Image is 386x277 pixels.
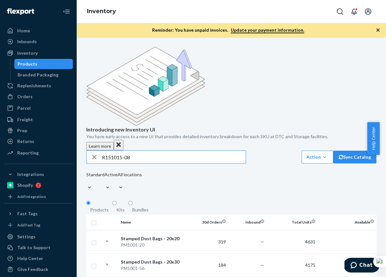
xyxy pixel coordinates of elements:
[4,242,73,253] button: Talk to Support
[4,91,73,102] a: Orders
[228,235,267,250] th: Inbound
[90,227,109,233] div: Products
[4,169,73,179] button: Integrations
[4,103,73,113] a: Parcel
[121,269,188,275] div: -
[18,72,58,78] div: Branded Packaging
[86,67,205,146] img: new-reports-banner-icon.82668bd98b6a51aee86340f2a7b77ae3.png
[86,154,376,160] p: You have early access to a new UI that provides detailed inventory breakdown for each SKU at DTC ...
[128,221,133,226] input: Bundles
[60,5,73,18] button: Close Navigation
[17,210,38,217] div: Fast Tags
[86,48,376,61] div: You have international shipping turned on but some of your products don’t have customs informatio...
[86,192,104,198] div: Standard
[4,26,73,36] a: Home
[114,160,123,171] button: Close
[112,221,117,226] input: Kits
[348,5,360,18] button: Open notifications
[344,258,380,274] iframe: Opens a widget where you can chat to one of our agents
[17,38,37,45] div: Inbounds
[17,105,31,111] div: Parcel
[17,116,33,123] div: Freight
[4,136,73,146] a: Returns
[17,28,30,34] div: Home
[4,81,73,91] a: Replenishments
[17,171,44,178] div: Integrations
[17,222,40,228] div: Add Fast Tag
[17,138,34,145] div: Returns
[4,264,73,274] button: Give Feedback
[14,59,73,69] a: Products
[17,127,27,134] div: Prep
[17,194,46,199] div: Add Integration
[4,193,73,201] a: Add Integration
[313,263,315,268] span: 4
[4,125,73,136] a: Prep
[118,192,142,198] div: All locations
[17,233,35,240] div: Settings
[302,171,333,184] button: Action
[118,235,190,250] th: Name
[86,42,144,47] span: Missing customs information
[102,171,246,184] input: Search inventory by name or sku
[17,150,39,156] div: Reporting
[190,235,228,250] th: 30d Orders
[86,162,114,171] button: Learn more
[14,70,73,80] a: Branded Packaging
[86,198,87,205] input: Standard
[267,235,318,250] th: Total Units
[104,192,118,198] div: Active
[17,244,50,251] div: Talk to Support
[4,221,73,229] a: Add Fast Tag
[231,27,304,33] a: Update your payment information.
[17,266,48,273] div: Give Feedback
[333,171,376,184] button: Sync Catalog
[17,255,43,262] div: Help Center
[334,5,346,18] button: Open Search Box
[87,8,116,15] a: Inventory
[17,83,51,89] div: Replenishments
[4,253,73,264] a: Help Center
[17,182,33,188] div: Shopify
[362,5,374,18] button: Open account menu
[306,174,328,181] div: Action
[116,227,125,233] div: Kits
[17,50,38,56] div: Inventory
[4,148,73,158] a: Reporting
[367,122,380,155] button: Help Center
[4,36,73,47] a: Inbounds
[141,269,146,274] em: 08
[318,235,382,250] th: Available
[86,61,141,67] a: Add customs information
[86,221,90,226] input: Products
[4,209,73,219] button: Fast Tags
[18,61,37,67] div: Products
[4,48,73,58] a: Inventory
[4,115,73,125] a: Freight
[82,2,121,21] ol: breadcrumbs
[121,256,188,269] div: Atashi Hand-Knotted Area Rug (Rust / 10' x 14')
[7,8,34,15] img: Flexport logo
[4,232,73,242] a: Settings
[4,180,73,190] a: Shopify
[132,227,149,233] div: Bundles
[152,27,304,33] p: Reminder: You have unpaid invoices.
[17,93,33,100] div: Orders
[86,146,376,154] p: Introducing new Inventory UI
[121,269,139,274] em: R151015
